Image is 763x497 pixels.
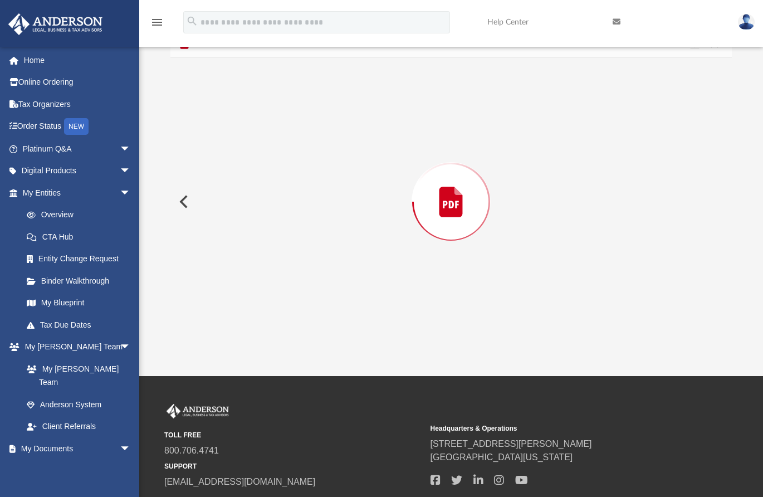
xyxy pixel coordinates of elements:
img: Anderson Advisors Platinum Portal [164,404,231,418]
a: My [PERSON_NAME] Teamarrow_drop_down [8,336,142,358]
a: My Blueprint [16,292,142,314]
a: Order StatusNEW [8,115,148,138]
small: SUPPORT [164,461,423,471]
a: Tax Due Dates [16,314,148,336]
a: Platinum Q&Aarrow_drop_down [8,138,148,160]
small: TOLL FREE [164,430,423,440]
a: Anderson System [16,393,142,416]
a: Entity Change Request [16,248,148,270]
span: arrow_drop_down [120,182,142,204]
a: [EMAIL_ADDRESS][DOMAIN_NAME] [164,477,315,486]
span: arrow_drop_down [120,437,142,460]
a: [STREET_ADDRESS][PERSON_NAME] [431,439,592,449]
a: Overview [16,204,148,226]
a: My [PERSON_NAME] Team [16,358,136,393]
span: arrow_drop_down [120,160,142,183]
div: Preview [170,29,732,346]
a: Digital Productsarrow_drop_down [8,160,148,182]
a: Tax Organizers [8,93,148,115]
span: arrow_drop_down [120,138,142,160]
a: 800.706.4741 [164,446,219,455]
a: CTA Hub [16,226,148,248]
a: Binder Walkthrough [16,270,148,292]
small: Headquarters & Operations [431,423,689,433]
span: arrow_drop_down [120,336,142,359]
div: NEW [64,118,89,135]
button: Previous File [170,186,195,217]
img: Anderson Advisors Platinum Portal [5,13,106,35]
i: menu [150,16,164,29]
a: Home [8,49,148,71]
img: User Pic [738,14,755,30]
a: [GEOGRAPHIC_DATA][US_STATE] [431,452,573,462]
a: My Entitiesarrow_drop_down [8,182,148,204]
a: Client Referrals [16,416,142,438]
a: Online Ordering [8,71,148,94]
a: My Documentsarrow_drop_down [8,437,142,460]
i: search [186,15,198,27]
a: menu [150,21,164,29]
a: Box [16,460,136,482]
